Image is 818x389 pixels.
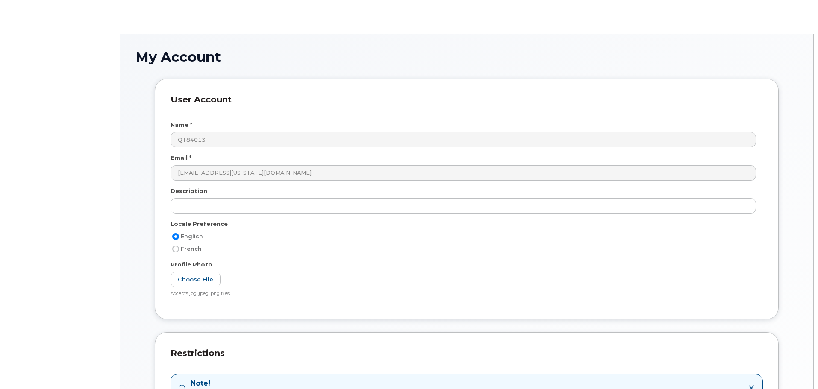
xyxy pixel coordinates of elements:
[171,291,756,297] div: Accepts jpg, jpeg, png files
[171,187,207,195] label: Description
[191,379,561,389] strong: Note!
[135,50,798,64] h1: My Account
[171,220,228,228] label: Locale Preference
[172,246,179,252] input: French
[181,233,203,240] span: English
[171,348,763,366] h3: Restrictions
[171,121,192,129] label: Name *
[171,154,191,162] label: Email *
[181,246,202,252] span: French
[171,94,763,113] h3: User Account
[172,233,179,240] input: English
[171,260,212,269] label: Profile Photo
[171,272,221,287] label: Choose File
